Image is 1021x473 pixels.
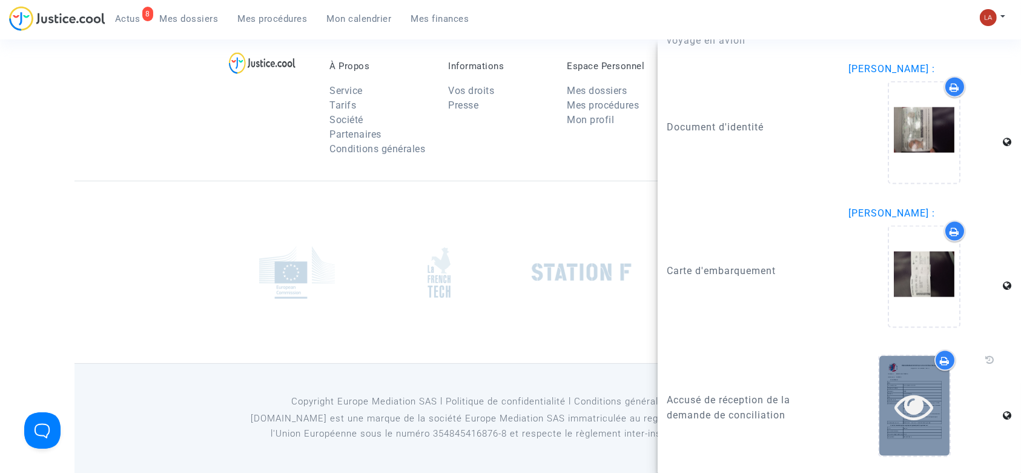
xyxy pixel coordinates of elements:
[150,10,228,28] a: Mes dossiers
[532,263,632,281] img: stationf.png
[105,10,150,28] a: 8Actus
[228,10,317,28] a: Mes procédures
[448,85,494,96] a: Vos droits
[567,85,627,96] a: Mes dossiers
[567,99,639,111] a: Mes procédures
[235,411,787,441] p: [DOMAIN_NAME] est une marque de la société Europe Mediation SAS immatriculée au registre de tr...
[160,13,219,24] span: Mes dossiers
[329,129,382,140] a: Partenaires
[848,207,935,219] span: [PERSON_NAME] :
[448,99,478,111] a: Presse
[317,10,401,28] a: Mon calendrier
[329,114,363,126] a: Société
[229,52,296,74] img: logo-lg.svg
[401,10,479,28] a: Mes finances
[848,63,935,75] span: [PERSON_NAME] :
[667,392,830,423] p: Accusé de réception de la demande de conciliation
[567,114,614,126] a: Mon profil
[428,247,451,298] img: french_tech.png
[567,61,667,72] p: Espace Personnel
[142,7,153,21] div: 8
[329,61,430,72] p: À Propos
[327,13,392,24] span: Mon calendrier
[411,13,469,24] span: Mes finances
[235,394,787,409] p: Copyright Europe Mediation SAS l Politique de confidentialité l Conditions générales d’utilisa...
[329,85,363,96] a: Service
[115,13,140,24] span: Actus
[980,9,997,26] img: 3f9b7d9779f7b0ffc2b90d026f0682a9
[9,6,105,31] img: jc-logo.svg
[667,119,830,135] p: Document d'identité
[329,143,425,155] a: Conditions générales
[448,61,549,72] p: Informations
[24,412,61,449] iframe: Help Scout Beacon - Open
[667,263,830,278] p: Carte d'embarquement
[329,99,356,111] a: Tarifs
[259,246,335,299] img: europe_commision.png
[238,13,308,24] span: Mes procédures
